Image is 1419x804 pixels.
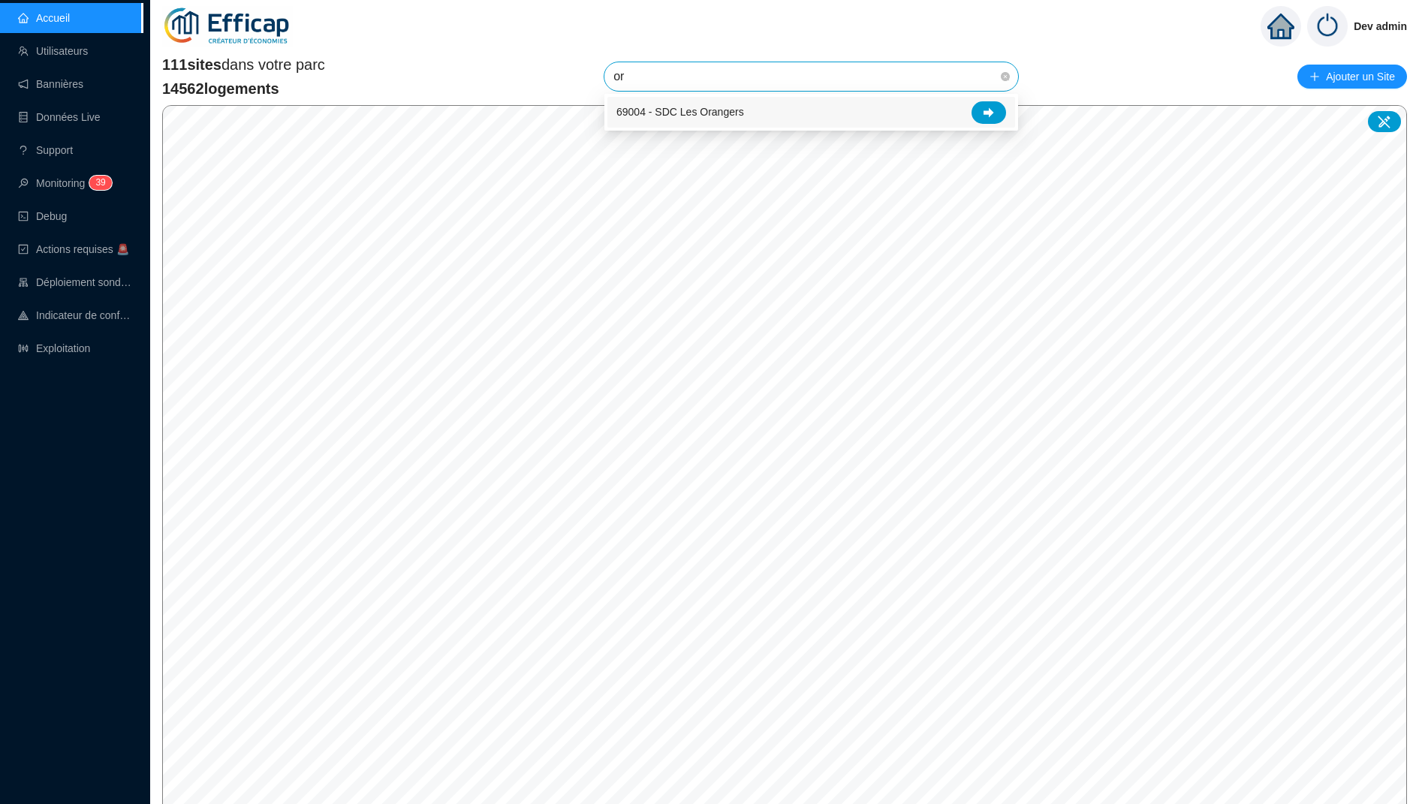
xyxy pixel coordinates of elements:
[1309,71,1320,82] span: plus
[18,244,29,254] span: check-square
[616,104,744,120] span: 69004 - SDC Les Orangers
[162,56,221,73] span: 111 sites
[18,111,101,123] a: databaseDonnées Live
[162,78,325,99] span: 14562 logements
[18,276,132,288] a: clusterDéploiement sondes
[95,177,101,188] span: 3
[18,342,90,354] a: slidersExploitation
[18,12,70,24] a: homeAccueil
[101,177,106,188] span: 9
[162,54,325,75] span: dans votre parc
[18,45,88,57] a: teamUtilisateurs
[1354,2,1407,50] span: Dev admin
[1267,13,1294,40] span: home
[1001,72,1010,81] span: close-circle
[18,177,107,189] a: monitorMonitoring39
[18,78,83,90] a: notificationBannières
[18,210,67,222] a: codeDebug
[36,243,129,255] span: Actions requises 🚨
[18,309,132,321] a: heat-mapIndicateur de confort
[89,176,111,190] sup: 39
[607,97,1015,128] div: 69004 - SDC Les Orangers
[1326,66,1395,87] span: Ajouter un Site
[18,144,73,156] a: questionSupport
[1297,65,1407,89] button: Ajouter un Site
[1307,6,1348,47] img: power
